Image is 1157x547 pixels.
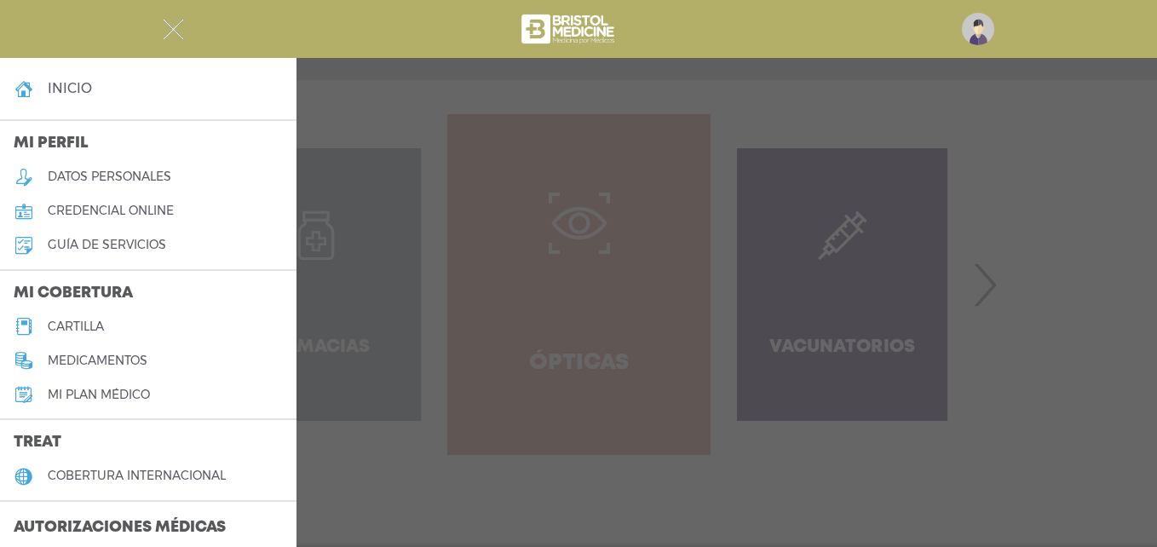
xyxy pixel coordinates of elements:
h5: cobertura internacional [48,469,226,483]
img: Cober_menu-close-white.svg [163,19,184,40]
h5: guía de servicios [48,238,166,252]
img: bristol-medicine-blanco.png [519,9,620,49]
h5: Mi plan médico [48,388,150,402]
h5: cartilla [48,320,104,334]
h5: medicamentos [48,354,147,368]
img: profile-placeholder.svg [962,13,994,45]
h5: datos personales [48,170,171,184]
h4: inicio [48,80,92,96]
h5: credencial online [48,204,174,218]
